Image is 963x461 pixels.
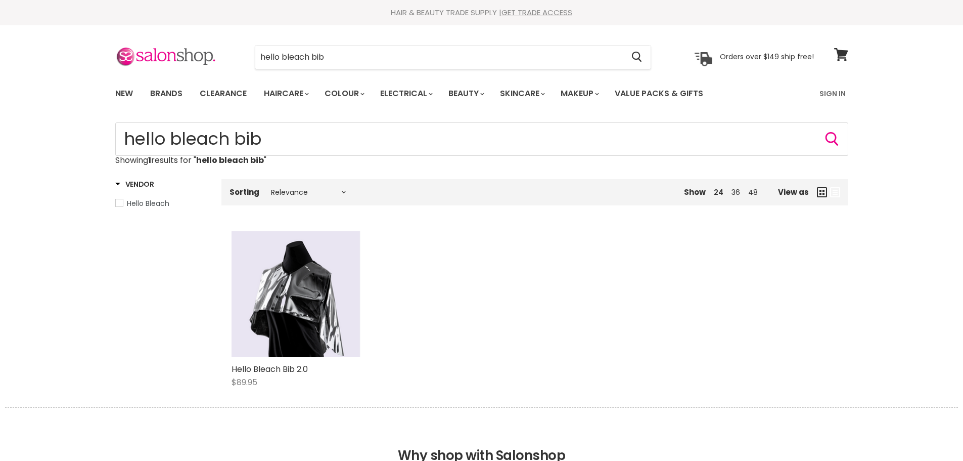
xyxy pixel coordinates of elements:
[624,46,651,69] button: Search
[317,83,371,104] a: Colour
[103,79,861,108] nav: Main
[553,83,605,104] a: Makeup
[720,52,814,61] p: Orders over $149 ship free!
[115,122,848,156] input: Search
[232,231,360,357] img: Hello Bleach Bib 2.0
[813,83,852,104] a: Sign In
[607,83,711,104] a: Value Packs & Gifts
[441,83,490,104] a: Beauty
[824,131,840,147] button: Search
[255,45,651,69] form: Product
[373,83,439,104] a: Electrical
[115,198,209,209] a: Hello Bleach
[255,46,624,69] input: Search
[731,187,740,197] a: 36
[778,188,809,196] span: View as
[196,154,264,166] strong: hello bleach bib
[232,363,308,375] a: Hello Bleach Bib 2.0
[148,154,151,166] strong: 1
[127,198,169,208] span: Hello Bleach
[115,122,848,156] form: Product
[714,187,723,197] a: 24
[115,179,154,189] h3: Vendor
[492,83,551,104] a: Skincare
[501,7,572,18] a: GET TRADE ACCESS
[108,83,141,104] a: New
[230,188,259,196] label: Sorting
[103,8,861,18] div: HAIR & BEAUTY TRADE SUPPLY |
[192,83,254,104] a: Clearance
[256,83,315,104] a: Haircare
[115,156,848,165] p: Showing results for " "
[748,187,758,197] a: 48
[232,230,360,359] a: Hello Bleach Bib 2.0
[232,376,257,388] span: $89.95
[143,83,190,104] a: Brands
[684,187,706,197] span: Show
[108,79,762,108] ul: Main menu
